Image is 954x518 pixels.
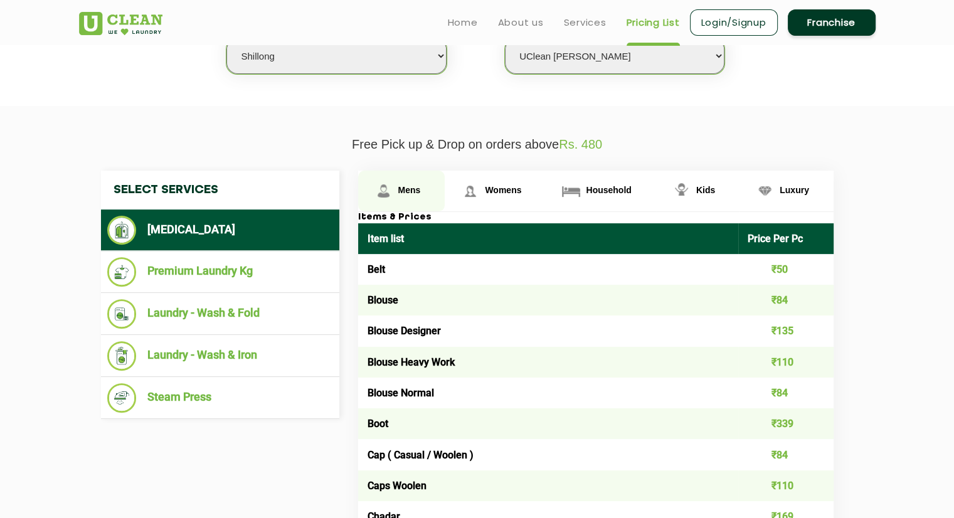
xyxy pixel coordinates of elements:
td: Blouse Normal [358,378,739,408]
img: Household [560,180,582,202]
img: Premium Laundry Kg [107,257,137,287]
img: Womens [459,180,481,202]
li: Steam Press [107,383,333,413]
a: Login/Signup [690,9,778,36]
a: Pricing List [627,15,680,30]
h4: Select Services [101,171,339,209]
img: Dry Cleaning [107,216,137,245]
td: ₹84 [738,378,834,408]
td: ₹84 [738,285,834,315]
span: Household [586,185,631,195]
li: Laundry - Wash & Iron [107,341,333,371]
th: Item list [358,223,739,254]
td: Cap ( Casual / Woolen ) [358,439,739,470]
td: ₹84 [738,439,834,470]
li: Premium Laundry Kg [107,257,333,287]
a: Home [448,15,478,30]
p: Free Pick up & Drop on orders above [79,137,876,152]
img: Mens [373,180,395,202]
img: Steam Press [107,383,137,413]
img: Kids [670,180,692,202]
a: Franchise [788,9,876,36]
td: Blouse Heavy Work [358,347,739,378]
li: [MEDICAL_DATA] [107,216,333,245]
td: ₹135 [738,315,834,346]
td: Boot [358,408,739,439]
img: UClean Laundry and Dry Cleaning [79,12,162,35]
img: Luxury [754,180,776,202]
span: Luxury [780,185,809,195]
th: Price Per Pc [738,223,834,254]
span: Womens [485,185,521,195]
td: Belt [358,254,739,285]
td: ₹110 [738,470,834,501]
td: Blouse [358,285,739,315]
img: Laundry - Wash & Iron [107,341,137,371]
span: Kids [696,185,715,195]
span: Rs. 480 [559,137,602,151]
td: ₹110 [738,347,834,378]
span: Mens [398,185,421,195]
td: ₹339 [738,408,834,439]
img: Laundry - Wash & Fold [107,299,137,329]
a: Services [564,15,607,30]
td: Blouse Designer [358,315,739,346]
td: Caps Woolen [358,470,739,501]
h3: Items & Prices [358,212,834,223]
td: ₹50 [738,254,834,285]
a: About us [498,15,544,30]
li: Laundry - Wash & Fold [107,299,333,329]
